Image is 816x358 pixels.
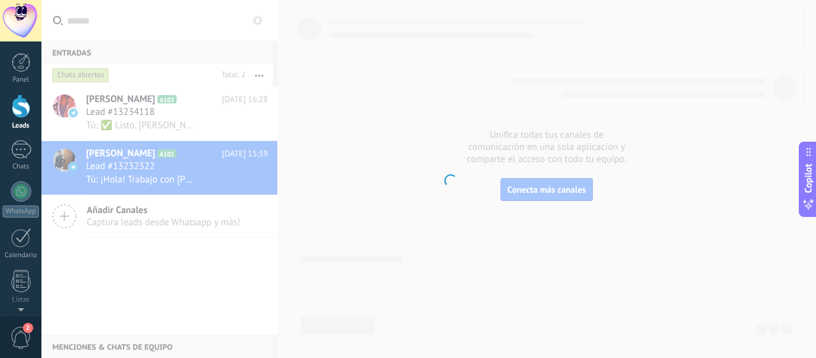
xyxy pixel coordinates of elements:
div: Calendario [3,251,40,260]
span: 2 [23,323,33,333]
div: Chats [3,163,40,171]
div: WhatsApp [3,205,39,218]
div: Leads [3,122,40,130]
div: Panel [3,76,40,84]
span: Copilot [802,163,815,193]
div: Listas [3,296,40,304]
